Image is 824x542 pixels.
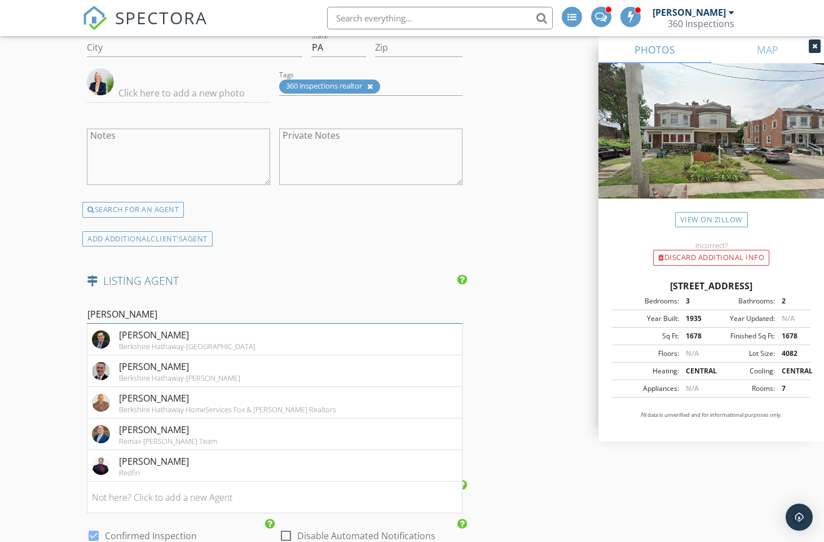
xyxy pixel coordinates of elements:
[598,241,824,250] div: Incorrect?
[105,530,197,541] label: Confirmed Inspection
[711,36,824,63] a: MAP
[711,349,775,359] div: Lot Size:
[786,504,813,531] div: Open Intercom Messenger
[775,296,807,306] div: 2
[615,331,679,341] div: Sq Ft:
[679,314,711,324] div: 1935
[775,384,807,394] div: 7
[82,6,107,30] img: The Best Home Inspection Software - Spectora
[119,360,240,373] div: [PERSON_NAME]
[679,366,711,376] div: CENTRAL
[119,391,336,405] div: [PERSON_NAME]
[711,296,775,306] div: Bathrooms:
[92,362,110,380] img: data
[87,129,270,185] textarea: Notes
[782,314,795,323] span: N/A
[711,331,775,341] div: Finished Sq Ft:
[151,233,183,244] span: client's
[615,366,679,376] div: Heating:
[615,384,679,394] div: Appliances:
[82,15,208,39] a: SPECTORA
[87,482,462,513] li: Not here? Click to add a new Agent
[668,18,734,29] div: 360 Inspections
[87,274,462,288] h4: LISTING AGENT
[598,63,824,226] img: streetview
[82,231,213,246] div: ADD ADDITIONAL AGENT
[119,405,336,414] div: Berkshire Hathaway HomeServices Fox & [PERSON_NAME] Realtors
[87,84,270,103] input: Click here to add a new photo
[119,423,217,437] div: [PERSON_NAME]
[92,331,110,349] img: data
[119,328,255,342] div: [PERSON_NAME]
[775,349,807,359] div: 4082
[87,68,114,95] img: astanzi.jpg
[297,530,435,541] label: Disable Automated Notifications
[119,373,240,382] div: Berkshire Hathaway-[PERSON_NAME]
[327,7,553,29] input: Search everything...
[679,296,711,306] div: 3
[615,296,679,306] div: Bedrooms:
[775,366,807,376] div: CENTRAL
[686,384,699,393] span: N/A
[615,349,679,359] div: Floors:
[612,411,810,419] p: All data is unverified and for informational purposes only.
[653,250,769,266] div: Discard Additional info
[679,331,711,341] div: 1678
[711,384,775,394] div: Rooms:
[598,36,711,63] a: PHOTOS
[686,349,699,358] span: N/A
[92,457,110,475] img: jpeg
[92,394,110,412] img: AB5DDB92-C21B-40A0-B7C3-602A479A4507.jpeg
[711,366,775,376] div: Cooling:
[615,314,679,324] div: Year Built:
[119,455,189,468] div: [PERSON_NAME]
[82,202,184,218] div: SEARCH FOR AN AGENT
[675,212,748,227] a: View on Zillow
[711,314,775,324] div: Year Updated:
[119,342,255,351] div: Berkshire Hathaway-[GEOGRAPHIC_DATA]
[92,425,110,443] img: MainPhoto_cropped.jpg
[279,80,381,94] div: 360 inspections realtor
[119,437,217,446] div: Remax-[PERSON_NAME] Team
[119,468,189,477] div: Redfin
[653,7,726,18] div: [PERSON_NAME]
[612,279,810,293] div: [STREET_ADDRESS]
[115,6,208,29] span: SPECTORA
[87,305,462,324] input: Search for an Agent
[775,331,807,341] div: 1678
